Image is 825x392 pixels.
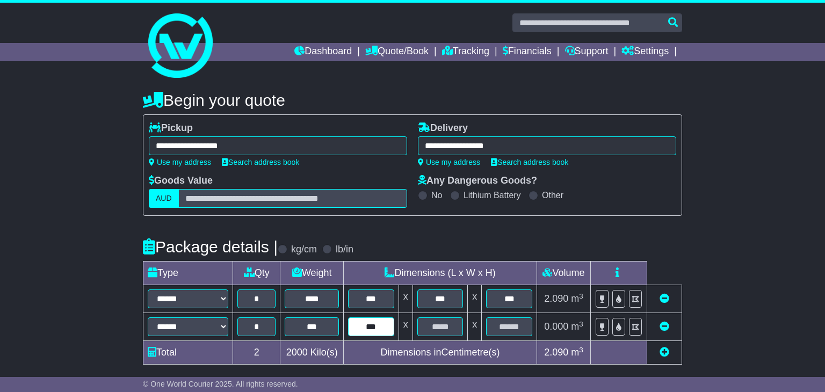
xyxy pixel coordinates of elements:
[280,341,344,365] td: Kilo(s)
[294,43,352,61] a: Dashboard
[579,346,583,354] sup: 3
[468,313,482,341] td: x
[418,175,537,187] label: Any Dangerous Goods?
[336,244,353,256] label: lb/in
[149,189,179,208] label: AUD
[468,285,482,313] td: x
[286,347,308,358] span: 2000
[565,43,609,61] a: Support
[143,341,233,365] td: Total
[143,238,278,256] h4: Package details |
[418,158,480,166] a: Use my address
[571,347,583,358] span: m
[280,262,344,285] td: Weight
[344,262,537,285] td: Dimensions (L x W x H)
[431,190,442,200] label: No
[399,313,412,341] td: x
[291,244,317,256] label: kg/cm
[660,321,669,332] a: Remove this item
[464,190,521,200] label: Lithium Battery
[149,158,211,166] a: Use my address
[579,320,583,328] sup: 3
[418,122,468,134] label: Delivery
[491,158,568,166] a: Search address book
[442,43,489,61] a: Tracking
[544,347,568,358] span: 2.090
[571,293,583,304] span: m
[399,285,412,313] td: x
[233,341,280,365] td: 2
[542,190,563,200] label: Other
[544,321,568,332] span: 0.000
[544,293,568,304] span: 2.090
[621,43,669,61] a: Settings
[143,91,682,109] h4: Begin your quote
[233,262,280,285] td: Qty
[143,262,233,285] td: Type
[571,321,583,332] span: m
[579,292,583,300] sup: 3
[537,262,590,285] td: Volume
[222,158,299,166] a: Search address book
[149,175,213,187] label: Goods Value
[143,380,298,388] span: © One World Courier 2025. All rights reserved.
[660,293,669,304] a: Remove this item
[365,43,429,61] a: Quote/Book
[344,341,537,365] td: Dimensions in Centimetre(s)
[660,347,669,358] a: Add new item
[503,43,552,61] a: Financials
[149,122,193,134] label: Pickup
